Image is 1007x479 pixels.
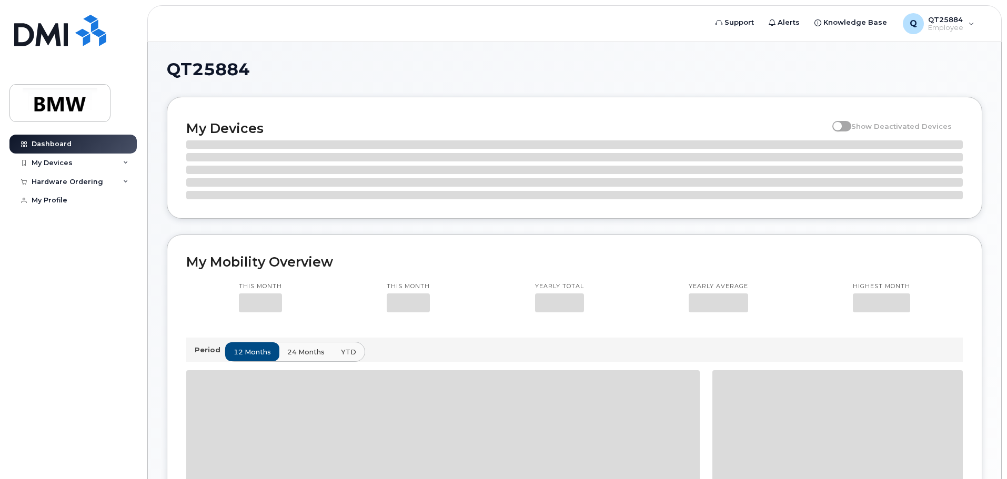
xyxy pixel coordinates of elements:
span: 24 months [287,347,325,357]
span: YTD [341,347,356,357]
input: Show Deactivated Devices [832,116,841,125]
span: QT25884 [167,62,250,77]
p: Yearly average [689,282,748,291]
span: Show Deactivated Devices [851,122,952,130]
p: Period [195,345,225,355]
h2: My Mobility Overview [186,254,963,270]
p: This month [387,282,430,291]
h2: My Devices [186,120,827,136]
p: This month [239,282,282,291]
p: Highest month [853,282,910,291]
p: Yearly total [535,282,584,291]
